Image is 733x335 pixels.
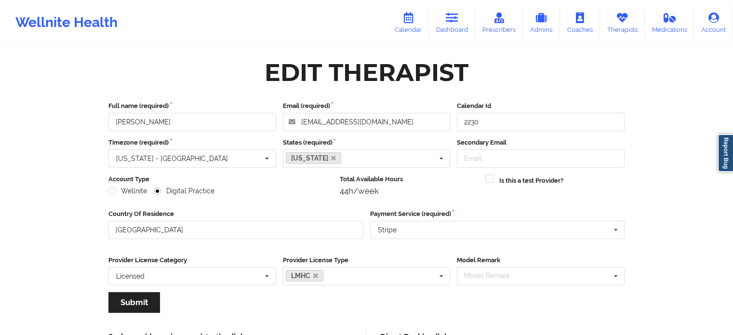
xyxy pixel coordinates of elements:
[457,138,625,147] label: Secondary Email
[560,7,600,39] a: Coaches
[108,113,276,131] input: Full name
[286,152,342,164] a: [US_STATE]
[283,138,451,147] label: States (required)
[457,149,625,168] input: Email
[154,187,214,195] label: Digital Practice
[108,255,276,265] label: Provider License Category
[694,7,733,39] a: Account
[283,113,451,131] input: Email address
[378,227,397,233] div: Stripe
[457,255,625,265] label: Model Remark
[600,7,645,39] a: Therapists
[286,270,324,281] a: LMHC
[108,209,363,219] label: Country Of Residence
[462,270,524,281] div: Model Remark
[283,101,451,111] label: Email (required)
[340,186,479,196] div: 44h/week
[340,174,479,184] label: Total Available Hours
[116,155,228,162] div: [US_STATE] - [GEOGRAPHIC_DATA]
[108,174,333,184] label: Account Type
[116,273,145,280] div: Licensed
[108,187,147,195] label: Wellnite
[108,101,276,111] label: Full name (required)
[718,134,733,172] a: Report Bug
[499,176,563,186] label: Is this a test Provider?
[265,57,468,88] div: Edit Therapist
[457,101,625,111] label: Calendar Id
[387,7,429,39] a: Calendar
[108,138,276,147] label: Timezone (required)
[370,209,625,219] label: Payment Service (required)
[108,292,160,313] button: Submit
[645,7,694,39] a: Medications
[457,113,625,131] input: Calendar Id
[522,7,560,39] a: Admins
[475,7,523,39] a: Prescribers
[429,7,475,39] a: Dashboard
[283,255,451,265] label: Provider License Type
